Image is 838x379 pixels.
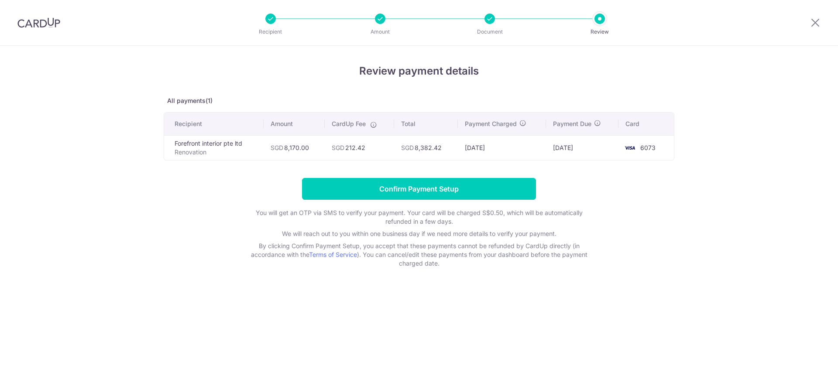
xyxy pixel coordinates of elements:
th: Total [394,113,458,135]
p: All payments(1) [164,96,674,105]
span: SGD [401,144,414,151]
span: SGD [271,144,283,151]
a: Terms of Service [309,251,357,258]
span: SGD [332,144,344,151]
p: We will reach out to you within one business day if we need more details to verify your payment. [244,229,594,238]
p: Document [457,27,522,36]
img: CardUp [17,17,60,28]
img: <span class="translation_missing" title="translation missing: en.account_steps.new_confirm_form.b... [621,143,639,153]
p: Review [567,27,632,36]
input: Confirm Payment Setup [302,178,536,200]
span: 6073 [640,144,656,151]
p: Amount [348,27,412,36]
iframe: Opens a widget where you can find more information [782,353,829,375]
span: Payment Charged [465,120,517,128]
td: 8,382.42 [394,135,458,160]
span: Payment Due [553,120,591,128]
p: You will get an OTP via SMS to verify your payment. Your card will be charged S$0.50, which will ... [244,208,594,226]
span: CardUp Fee [332,120,366,128]
h4: Review payment details [164,63,674,79]
th: Recipient [164,113,264,135]
th: Card [618,113,674,135]
th: Amount [264,113,325,135]
td: 212.42 [325,135,394,160]
p: Recipient [238,27,303,36]
p: By clicking Confirm Payment Setup, you accept that these payments cannot be refunded by CardUp di... [244,242,594,268]
p: Renovation [175,148,257,157]
td: [DATE] [546,135,618,160]
td: 8,170.00 [264,135,325,160]
td: Forefront interior pte ltd [164,135,264,160]
td: [DATE] [458,135,546,160]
